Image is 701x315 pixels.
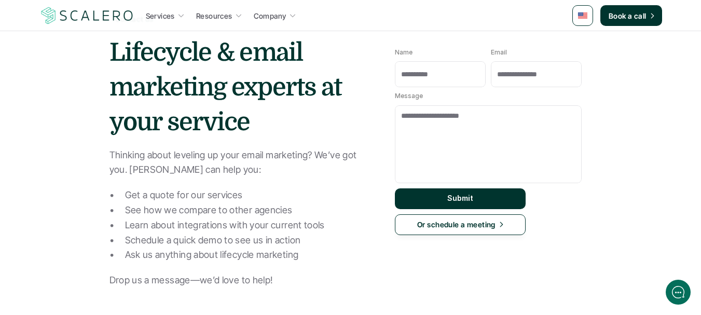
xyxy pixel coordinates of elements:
[395,49,413,56] p: Name
[609,10,647,21] p: Book a call
[417,219,496,230] p: Or schedule a meeting
[109,273,369,288] p: Drop us a message—we’d love to help!
[666,280,691,305] iframe: gist-messenger-bubble-iframe
[67,144,125,152] span: New conversation
[125,218,369,233] p: Learn about integrations with your current tools
[395,61,486,87] input: Name
[125,188,369,203] p: Get a quote for our services
[395,92,423,100] p: Message
[395,214,526,235] a: Or schedule a meeting
[395,188,526,209] button: Submit
[109,148,369,178] p: Thinking about leveling up your email marketing? We’ve got you. [PERSON_NAME] can help you:
[125,233,369,248] p: Schedule a quick demo to see us in action
[491,61,582,87] input: Email
[491,49,507,56] p: Email
[447,194,473,203] p: Submit
[16,69,192,119] h2: Let us know if we can help with lifecycle marketing.
[125,203,369,218] p: See how we compare to other agencies
[395,105,582,183] textarea: Message
[16,138,191,158] button: New conversation
[125,248,369,263] p: Ask us anything about lifecycle marketing
[87,248,131,255] span: We run on Gist
[16,50,192,67] h1: Hi! Welcome to [GEOGRAPHIC_DATA].
[254,10,286,21] p: Company
[196,10,232,21] p: Resources
[600,5,662,26] a: Book a call
[109,35,369,140] h1: Lifecycle & email marketing experts at your service
[39,6,135,25] img: Scalero company logotype
[146,10,175,21] p: Services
